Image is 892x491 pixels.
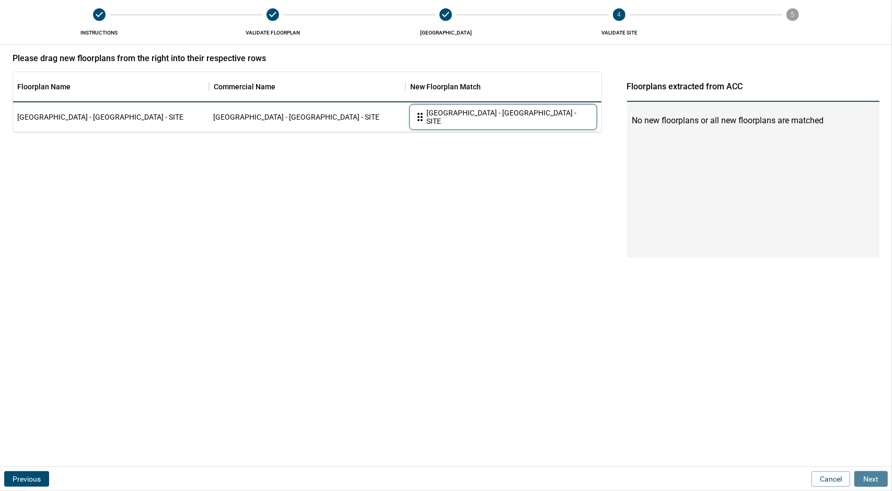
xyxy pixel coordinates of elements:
div: [GEOGRAPHIC_DATA] - [GEOGRAPHIC_DATA] - SITE [13,113,209,121]
span: Instructions [17,29,182,36]
div: Commercial Name [208,83,405,91]
button: Cancel [812,471,850,487]
div: Floorplans extracted from ACC [627,72,879,102]
button: Previous [4,471,49,487]
div: New Floorplan Match [405,83,601,91]
div: [GEOGRAPHIC_DATA] - [GEOGRAPHIC_DATA] - SITE [209,113,405,121]
span: [GEOGRAPHIC_DATA] [364,29,529,36]
div: No new floorplans or all new floorplans are matched [632,107,874,134]
span: Confirm [710,29,875,36]
span: Validate SITE [537,29,702,36]
text: 5 [791,11,795,18]
div: Floorplan Name [13,83,208,91]
div: Please drag new floorplans from the right into their respective rows [13,53,879,72]
div: [GEOGRAPHIC_DATA] - [GEOGRAPHIC_DATA] - SITE [409,104,597,130]
span: Validate FLOORPLAN [190,29,355,36]
text: 4 [618,11,621,18]
button: Next [854,471,888,487]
